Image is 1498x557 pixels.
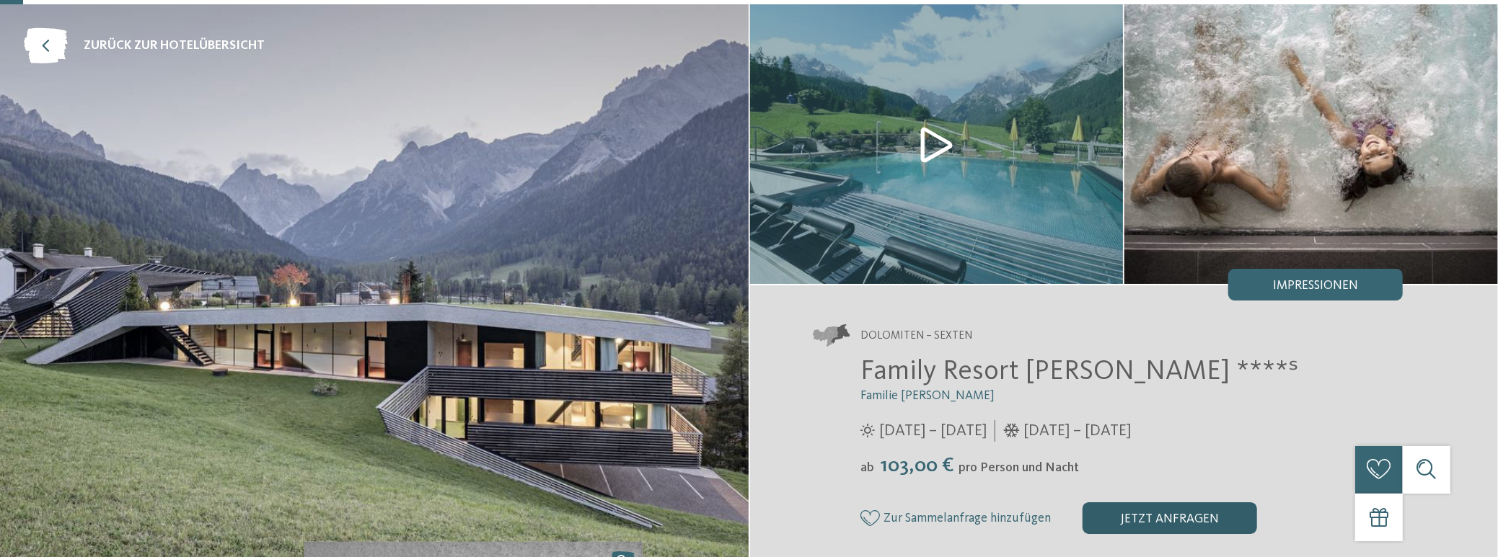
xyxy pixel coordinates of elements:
span: Familie [PERSON_NAME] [861,390,995,402]
span: zurück zur Hotelübersicht [84,37,265,55]
span: Family Resort [PERSON_NAME] ****ˢ [861,358,1300,386]
span: [DATE] – [DATE] [1024,420,1132,442]
span: Dolomiten – Sexten [861,329,973,344]
span: ab [861,462,875,474]
span: [DATE] – [DATE] [879,420,987,442]
img: Unser Familienhotel in Sexten, euer Urlaubszuhause in den Dolomiten [750,4,1124,284]
span: pro Person und Nacht [959,462,1080,474]
img: Unser Familienhotel in Sexten, euer Urlaubszuhause in den Dolomiten [1124,4,1498,284]
i: Öffnungszeiten im Sommer [861,424,876,438]
div: jetzt anfragen [1083,502,1257,534]
span: Zur Sammelanfrage hinzufügen [884,512,1051,525]
i: Öffnungszeiten im Winter [1003,424,1020,438]
span: Impressionen [1273,280,1358,293]
span: 103,00 € [876,455,958,476]
a: zurück zur Hotelübersicht [24,28,265,64]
